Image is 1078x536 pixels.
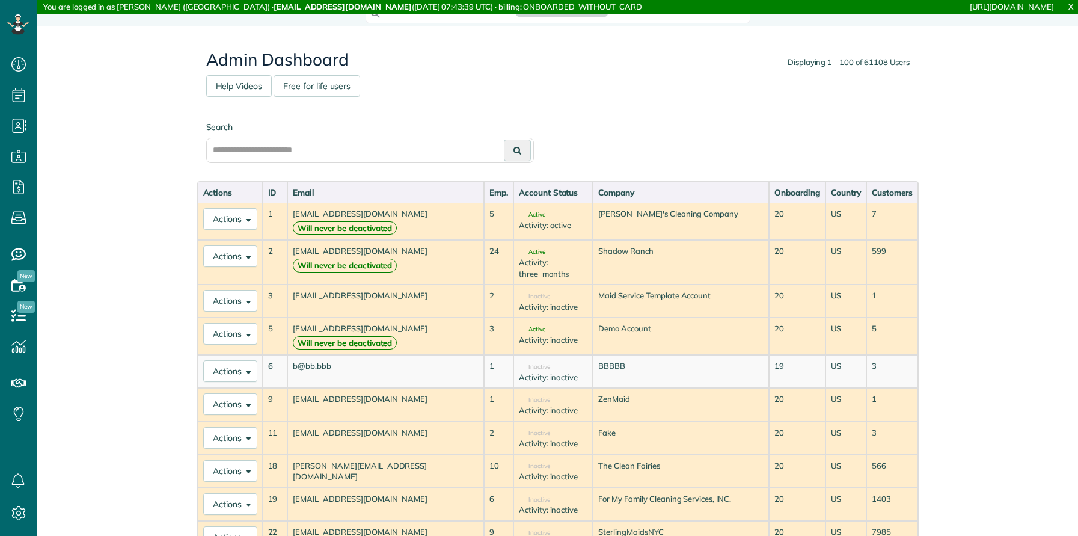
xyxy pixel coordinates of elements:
a: [URL][DOMAIN_NAME] [970,2,1054,11]
td: ZenMaid [593,388,769,421]
td: 19 [263,488,288,521]
div: Emp. [489,186,508,199]
div: Activity: inactive [519,372,587,383]
span: Inactive [519,530,550,536]
td: 3 [866,422,918,455]
td: [PERSON_NAME][EMAIL_ADDRESS][DOMAIN_NAME] [287,455,484,488]
button: Actions [203,360,257,382]
div: Customers [872,186,913,199]
td: 599 [866,240,918,285]
td: 20 [769,388,825,421]
div: Actions [203,186,257,199]
td: 11 [263,422,288,455]
td: 20 [769,488,825,521]
button: Actions [203,460,257,482]
div: Onboarding [774,186,820,199]
td: Shadow Ranch [593,240,769,285]
td: Maid Service Template Account [593,285,769,318]
td: 3 [866,355,918,388]
button: Actions [203,393,257,415]
td: US [825,455,866,488]
td: 5 [866,318,918,355]
td: 1403 [866,488,918,521]
strong: [EMAIL_ADDRESS][DOMAIN_NAME] [274,2,412,11]
td: US [825,203,866,240]
span: New [17,270,35,282]
td: US [825,488,866,521]
td: 20 [769,318,825,355]
span: Inactive [519,463,550,469]
td: 3 [484,318,513,355]
div: Email [293,186,479,199]
td: 2 [484,285,513,318]
div: Activity: inactive [519,301,587,313]
button: Actions [203,208,257,230]
td: [EMAIL_ADDRESS][DOMAIN_NAME] [287,422,484,455]
label: Search [206,121,534,133]
td: 20 [769,455,825,488]
div: Activity: inactive [519,334,587,346]
td: 24 [484,240,513,285]
span: Inactive [519,397,550,403]
div: Displaying 1 - 100 of 61108 Users [788,57,910,68]
td: 1 [263,203,288,240]
td: [EMAIL_ADDRESS][DOMAIN_NAME] [287,203,484,240]
td: 20 [769,285,825,318]
td: Fake [593,422,769,455]
td: [EMAIL_ADDRESS][DOMAIN_NAME] [287,240,484,285]
td: Demo Account [593,318,769,355]
div: Activity: inactive [519,504,587,516]
span: New [17,301,35,313]
td: 9 [263,388,288,421]
td: 3 [263,285,288,318]
div: Activity: active [519,220,587,231]
td: [EMAIL_ADDRESS][DOMAIN_NAME] [287,285,484,318]
button: Actions [203,290,257,312]
div: Activity: three_months [519,257,587,279]
td: 1 [484,355,513,388]
td: [PERSON_NAME]'s Cleaning Company [593,203,769,240]
td: US [825,388,866,421]
td: 6 [484,488,513,521]
td: US [825,240,866,285]
div: Country [831,186,861,199]
td: 5 [263,318,288,355]
button: Actions [203,427,257,449]
td: 2 [263,240,288,285]
td: 1 [484,388,513,421]
div: Activity: inactive [519,438,587,449]
a: Help Videos [206,75,272,97]
td: 1 [866,285,918,318]
td: 18 [263,455,288,488]
span: Inactive [519,364,550,370]
td: [EMAIL_ADDRESS][DOMAIN_NAME] [287,388,484,421]
td: The Clean Fairies [593,455,769,488]
strong: Will never be deactivated [293,336,397,350]
span: Inactive [519,294,550,300]
span: Active [519,249,545,255]
td: 2 [484,422,513,455]
div: Activity: inactive [519,471,587,482]
span: Active [519,212,545,218]
div: Company [598,186,764,199]
td: [EMAIL_ADDRESS][DOMAIN_NAME] [287,318,484,355]
td: 20 [769,203,825,240]
td: 19 [769,355,825,388]
td: 10 [484,455,513,488]
span: Active [519,327,545,333]
td: BBBBB [593,355,769,388]
div: Account Status [519,186,587,199]
td: 1 [866,388,918,421]
td: 7 [866,203,918,240]
td: US [825,318,866,355]
div: ID [268,186,283,199]
button: Actions [203,323,257,345]
td: US [825,285,866,318]
div: Activity: inactive [519,405,587,416]
td: 20 [769,240,825,285]
td: [EMAIL_ADDRESS][DOMAIN_NAME] [287,488,484,521]
button: Actions [203,493,257,515]
h2: Admin Dashboard [206,51,910,69]
td: US [825,355,866,388]
td: For My Family Cleaning Services, INC. [593,488,769,521]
